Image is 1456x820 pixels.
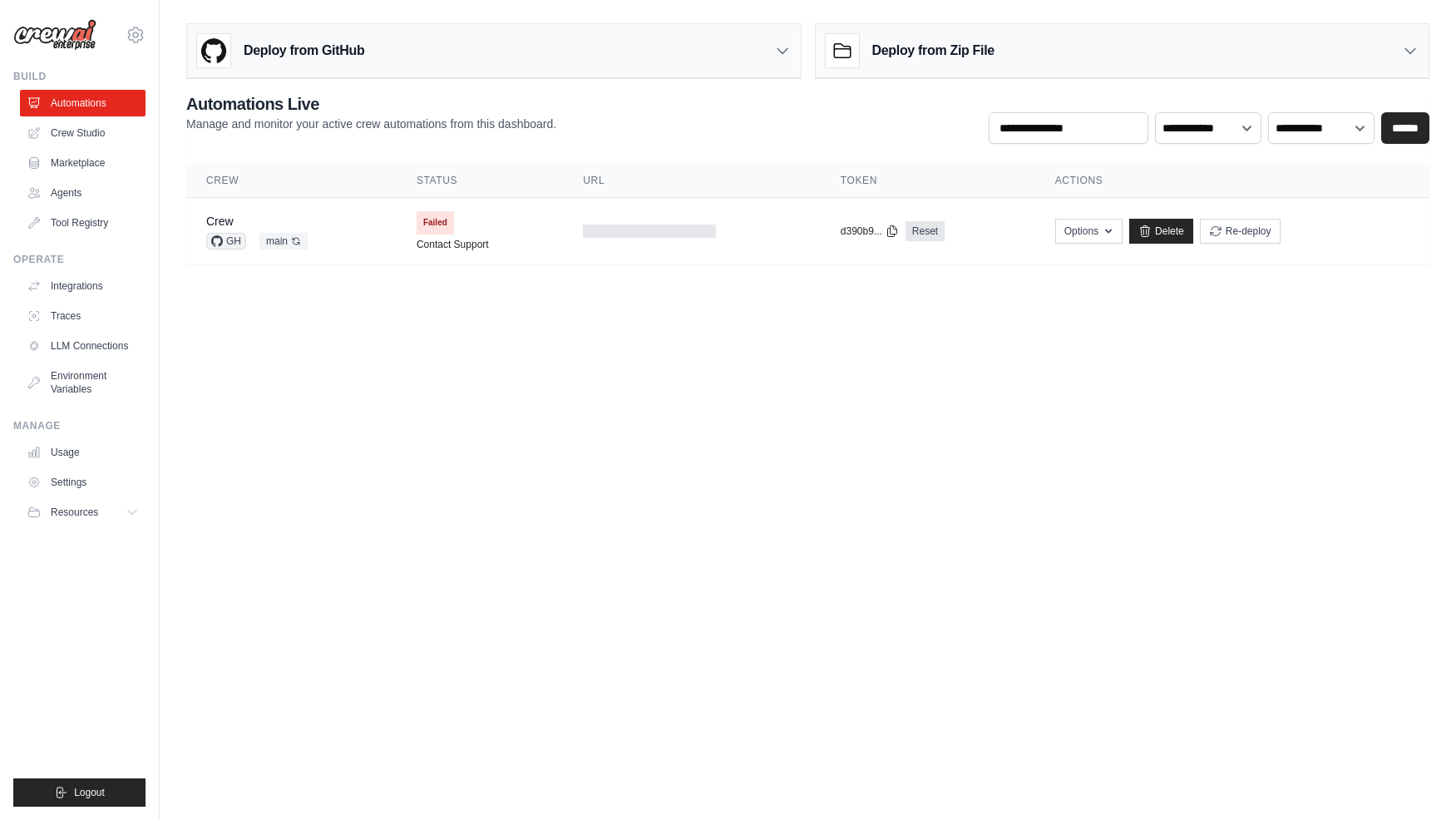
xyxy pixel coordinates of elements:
a: Environment Variables [20,363,146,403]
a: Usage [20,439,146,466]
a: Crew [206,215,234,228]
a: Automations [20,90,146,116]
div: Manage [13,419,146,432]
h3: Deploy from Zip File [872,41,995,61]
button: Resources [20,499,146,526]
button: Logout [13,778,146,807]
span: GH [206,233,246,249]
p: Manage and monitor your active crew automations from this dashboard. [186,116,556,132]
th: URL [563,164,820,198]
a: Traces [20,303,146,329]
th: Crew [186,164,397,198]
span: Failed [417,211,454,235]
a: Reset [906,221,945,241]
a: Contact Support [417,238,489,251]
a: Settings [20,469,146,496]
h3: Deploy from GitHub [244,41,364,61]
h2: Automations Live [186,92,556,116]
a: Marketplace [20,150,146,176]
button: d390b9... [841,225,899,238]
img: Logo [13,19,96,51]
a: Agents [20,180,146,206]
div: Operate [13,253,146,266]
th: Status [397,164,563,198]
span: Logout [74,786,105,799]
button: Options [1055,219,1123,244]
img: GitHub Logo [197,34,230,67]
div: Build [13,70,146,83]
span: main [259,233,308,249]
th: Actions [1035,164,1429,198]
span: Resources [51,506,98,519]
a: Tool Registry [20,210,146,236]
a: Integrations [20,273,146,299]
th: Token [821,164,1035,198]
a: Delete [1129,219,1193,244]
button: Re-deploy [1200,219,1281,244]
a: LLM Connections [20,333,146,359]
a: Crew Studio [20,120,146,146]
